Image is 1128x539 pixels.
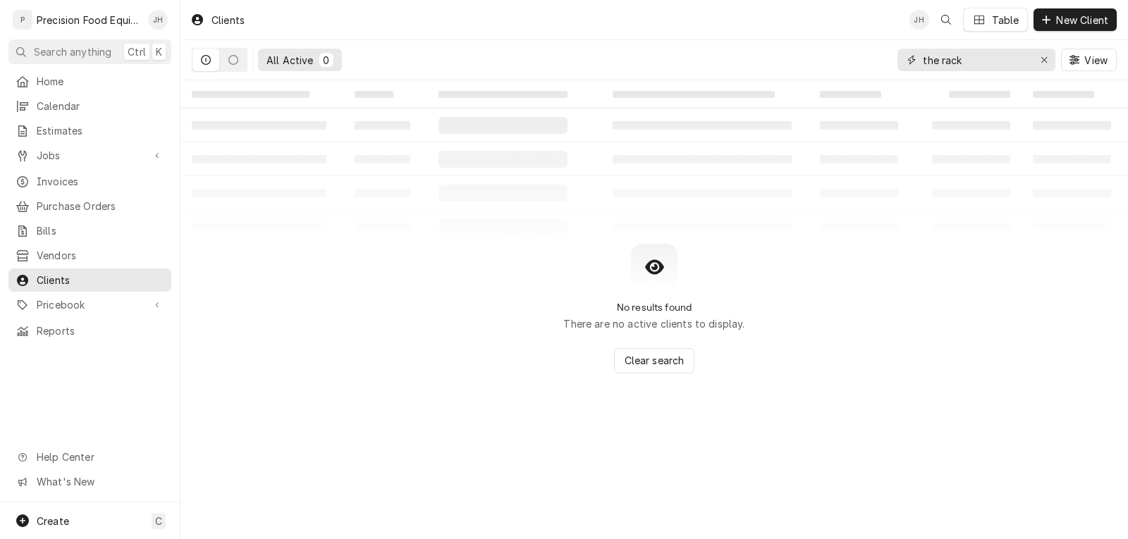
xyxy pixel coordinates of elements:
a: Bills [8,219,171,242]
span: Ctrl [128,44,146,59]
a: Estimates [8,119,171,142]
span: Jobs [37,148,143,163]
p: There are no active clients to display. [563,316,744,331]
button: View [1061,49,1117,71]
span: Home [37,74,164,89]
a: Vendors [8,244,171,267]
div: JH [148,10,168,30]
a: Clients [8,268,171,292]
span: Pricebook [37,297,143,312]
a: Home [8,70,171,93]
span: Clients [37,273,164,287]
span: Invoices [37,174,164,189]
span: ‌ [1033,91,1094,98]
a: Go to Jobs [8,144,171,167]
div: Table [992,13,1019,27]
span: Help Center [37,450,163,464]
a: Purchase Orders [8,194,171,218]
a: Go to Help Center [8,445,171,469]
button: New Client [1034,8,1117,31]
span: Bills [37,223,164,238]
button: Open search [935,8,957,31]
span: ‌ [192,91,309,98]
span: Calendar [37,99,164,113]
span: Purchase Orders [37,199,164,213]
span: ‌ [355,91,393,98]
a: Calendar [8,94,171,118]
a: Invoices [8,170,171,193]
span: Estimates [37,123,164,138]
div: Precision Food Equipment LLC [37,13,140,27]
div: JH [909,10,929,30]
span: K [156,44,162,59]
span: Clear search [622,353,687,368]
span: Reports [37,323,164,338]
table: All Active Clients List Loading [180,80,1128,244]
div: All Active [266,53,314,68]
a: Go to Pricebook [8,293,171,316]
span: New Client [1053,13,1111,27]
a: Reports [8,319,171,342]
div: P [13,10,32,30]
button: Search anythingCtrlK [8,39,171,64]
span: ‌ [949,91,1010,98]
span: ‌ [439,91,568,98]
span: View [1081,53,1110,68]
div: Jason Hertel's Avatar [148,10,168,30]
a: Go to What's New [8,470,171,493]
h2: No results found [617,302,692,314]
span: Vendors [37,248,164,263]
div: Jason Hertel's Avatar [909,10,929,30]
button: Clear search [614,348,695,373]
div: 0 [322,53,331,68]
span: What's New [37,474,163,489]
span: ‌ [613,91,775,98]
span: Search anything [34,44,111,59]
input: Keyword search [923,49,1029,71]
span: ‌ [820,91,881,98]
span: C [155,514,162,528]
span: Create [37,515,69,527]
button: Erase input [1033,49,1055,71]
